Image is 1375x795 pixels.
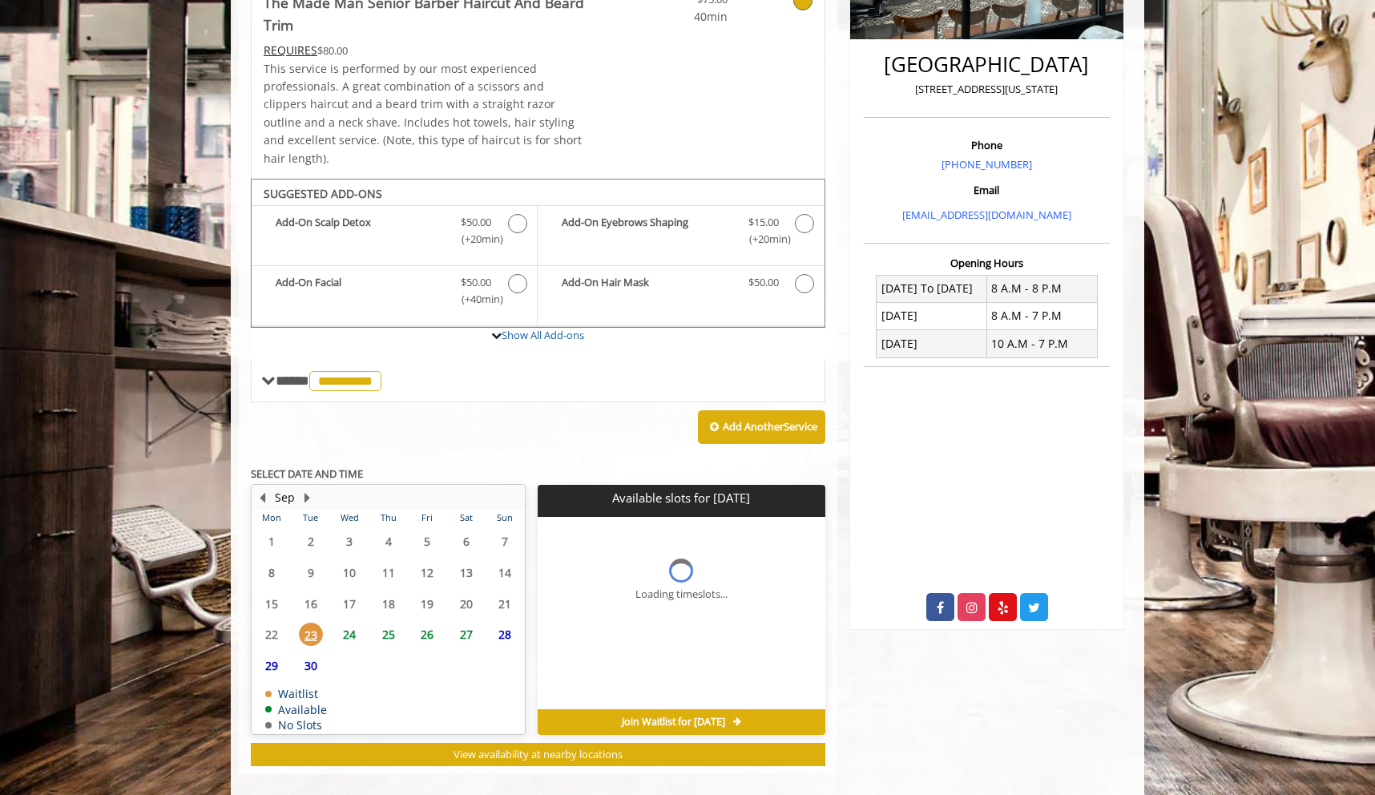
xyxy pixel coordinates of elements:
[546,214,816,252] label: Add-On Eyebrows Shaping
[260,274,529,312] label: Add-On Facial
[415,623,439,646] span: 26
[276,274,445,308] b: Add-On Facial
[408,510,446,526] th: Fri
[299,623,323,646] span: 23
[291,510,329,526] th: Tue
[622,716,725,728] span: Join Waitlist for [DATE]
[486,510,525,526] th: Sun
[454,623,478,646] span: 27
[264,60,586,167] p: This service is performed by our most experienced professionals. A great combination of a scissor...
[256,489,268,506] button: Previous Month
[276,214,445,248] b: Add-On Scalp Detox
[291,619,329,650] td: Select day23
[337,623,361,646] span: 24
[260,214,529,252] label: Add-On Scalp Detox
[902,208,1071,222] a: [EMAIL_ADDRESS][DOMAIN_NAME]
[252,650,291,681] td: Select day29
[748,214,779,231] span: $15.00
[408,619,446,650] td: Select day26
[260,654,284,677] span: 29
[877,302,987,329] td: [DATE]
[446,619,485,650] td: Select day27
[264,42,586,59] div: $80.00
[265,688,327,700] td: Waitlist
[265,704,327,716] td: Available
[986,330,1097,357] td: 10 A.M - 7 P.M
[264,186,382,201] b: SUGGESTED ADD-ONS
[864,257,1110,268] h3: Opening Hours
[868,184,1106,196] h3: Email
[748,274,779,291] span: $50.00
[868,139,1106,151] h3: Phone
[251,179,825,328] div: The Made Man Senior Barber Haircut And Beard Trim Add-onS
[986,275,1097,302] td: 8 A.M - 8 P.M
[493,623,517,646] span: 28
[562,214,732,248] b: Add-On Eyebrows Shaping
[562,274,732,293] b: Add-On Hair Mask
[546,274,816,297] label: Add-On Hair Mask
[877,330,987,357] td: [DATE]
[635,586,728,603] div: Loading timeslots...
[868,81,1106,98] p: [STREET_ADDRESS][US_STATE]
[877,275,987,302] td: [DATE] To [DATE]
[740,231,787,248] span: (+20min )
[544,491,818,505] p: Available slots for [DATE]
[275,489,295,506] button: Sep
[291,650,329,681] td: Select day30
[377,623,401,646] span: 25
[502,328,584,342] a: Show All Add-ons
[369,619,407,650] td: Select day25
[265,719,327,731] td: No Slots
[723,419,817,434] b: Add Another Service
[330,510,369,526] th: Wed
[633,8,728,26] span: 40min
[264,42,317,58] span: This service needs some Advance to be paid before we block your appointment
[300,489,313,506] button: Next Month
[942,157,1032,172] a: [PHONE_NUMBER]
[986,302,1097,329] td: 8 A.M - 7 P.M
[330,619,369,650] td: Select day24
[453,291,500,308] span: (+40min )
[868,53,1106,76] h2: [GEOGRAPHIC_DATA]
[453,231,500,248] span: (+20min )
[461,214,491,231] span: $50.00
[698,410,825,444] button: Add AnotherService
[461,274,491,291] span: $50.00
[251,466,363,481] b: SELECT DATE AND TIME
[454,747,623,761] span: View availability at nearby locations
[251,743,825,766] button: View availability at nearby locations
[486,619,525,650] td: Select day28
[299,654,323,677] span: 30
[252,510,291,526] th: Mon
[369,510,407,526] th: Thu
[446,510,485,526] th: Sat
